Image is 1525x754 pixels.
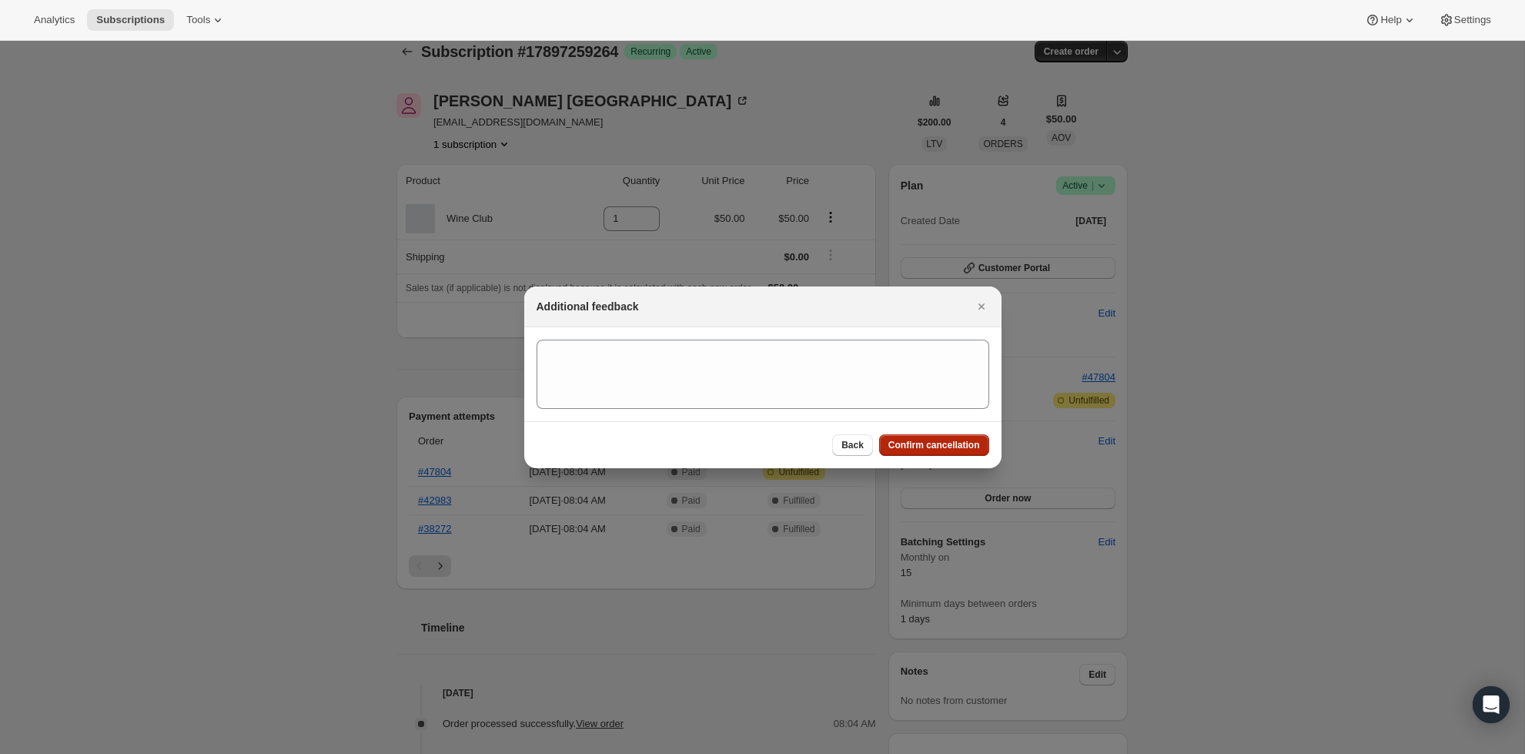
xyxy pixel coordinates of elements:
span: Analytics [34,14,75,26]
span: Confirm cancellation [888,439,980,451]
button: Close [971,296,992,317]
button: Analytics [25,9,84,31]
button: Subscriptions [87,9,174,31]
button: Help [1356,9,1426,31]
span: Subscriptions [96,14,165,26]
button: Settings [1430,9,1500,31]
h2: Additional feedback [537,299,639,314]
span: Help [1380,14,1401,26]
span: Back [841,439,864,451]
div: Open Intercom Messenger [1473,686,1510,723]
span: Settings [1454,14,1491,26]
span: Tools [186,14,210,26]
button: Back [832,434,873,456]
button: Confirm cancellation [879,434,989,456]
button: Tools [177,9,235,31]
